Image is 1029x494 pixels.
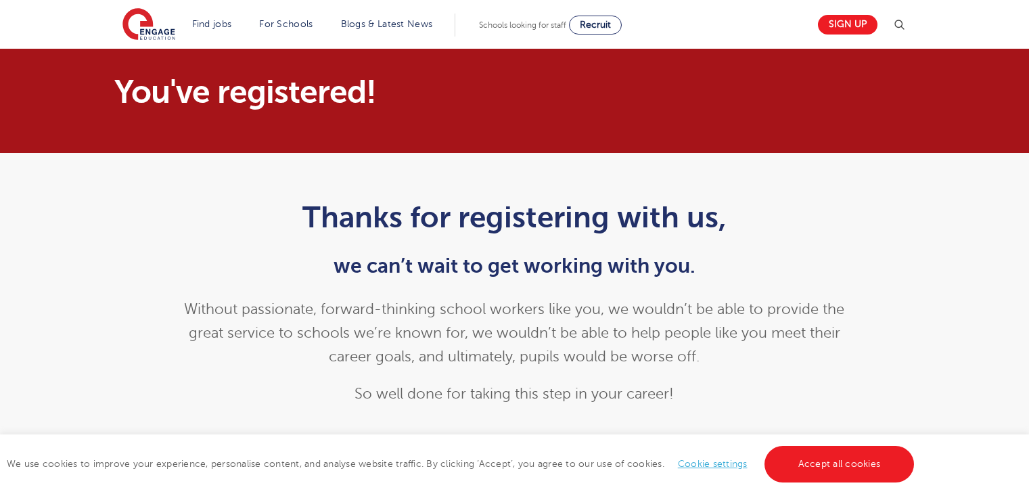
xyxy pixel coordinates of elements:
a: Blogs & Latest News [341,19,433,29]
a: Cookie settings [678,459,748,469]
p: So well done for taking this step in your career! [183,382,846,406]
span: We use cookies to improve your experience, personalise content, and analyse website traffic. By c... [7,459,917,469]
a: Find jobs [192,19,232,29]
span: Schools looking for staff [479,20,566,30]
h1: Thanks for registering with us, [183,200,846,234]
span: Recruit [580,20,611,30]
p: Without passionate, forward-thinking school workers like you, we wouldn’t be able to provide the ... [183,298,846,369]
a: For Schools [259,19,313,29]
a: Sign up [818,15,877,35]
a: Recruit [569,16,622,35]
h2: we can’t wait to get working with you. [183,254,846,277]
h1: You've registered! [114,76,641,108]
a: Accept all cookies [764,446,915,482]
img: Engage Education [122,8,175,42]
